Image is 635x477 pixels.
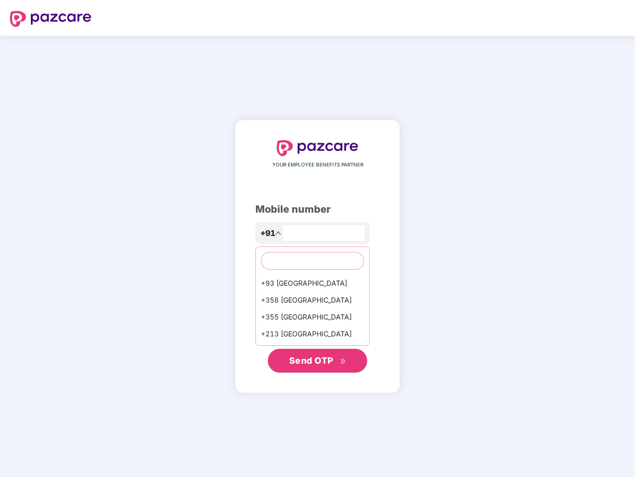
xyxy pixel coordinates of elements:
div: +93 [GEOGRAPHIC_DATA] [256,275,369,292]
span: Send OTP [289,355,333,366]
div: +213 [GEOGRAPHIC_DATA] [256,325,369,342]
button: Send OTPdouble-right [268,349,367,373]
span: +91 [260,227,275,239]
div: Mobile number [255,202,380,217]
span: up [275,230,281,236]
div: +358 [GEOGRAPHIC_DATA] [256,292,369,309]
div: +355 [GEOGRAPHIC_DATA] [256,309,369,325]
div: +1684 AmericanSamoa [256,342,369,359]
img: logo [10,11,91,27]
img: logo [277,140,358,156]
span: YOUR EMPLOYEE BENEFITS PARTNER [272,161,363,169]
span: double-right [340,358,346,365]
